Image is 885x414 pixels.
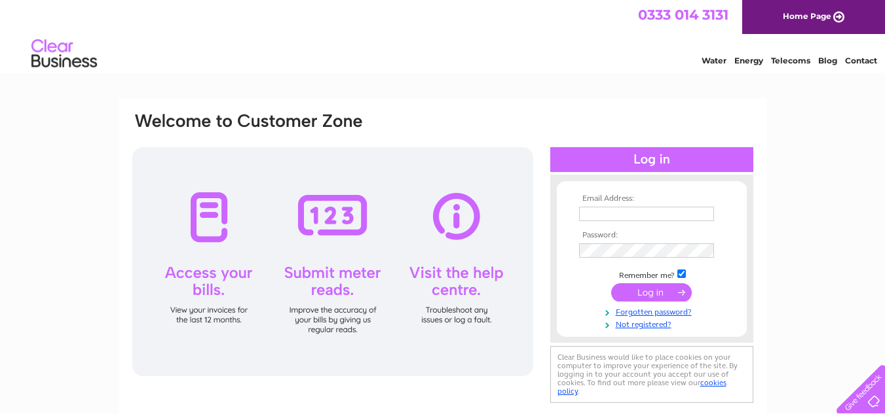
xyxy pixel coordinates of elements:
[576,267,728,281] td: Remember me?
[771,56,810,65] a: Telecoms
[734,56,763,65] a: Energy
[579,317,728,330] a: Not registered?
[845,56,877,65] a: Contact
[576,194,728,203] th: Email Address:
[31,34,98,74] img: logo.png
[134,7,753,63] div: Clear Business is a trading name of Verastar Limited (registered in [GEOGRAPHIC_DATA] No. 3667643...
[818,56,837,65] a: Blog
[638,7,728,23] a: 0333 014 3131
[611,283,692,302] input: Submit
[557,378,726,396] a: cookies policy
[579,305,728,317] a: Forgotten password?
[576,231,728,240] th: Password:
[702,56,726,65] a: Water
[550,346,753,403] div: Clear Business would like to place cookies on your computer to improve your experience of the sit...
